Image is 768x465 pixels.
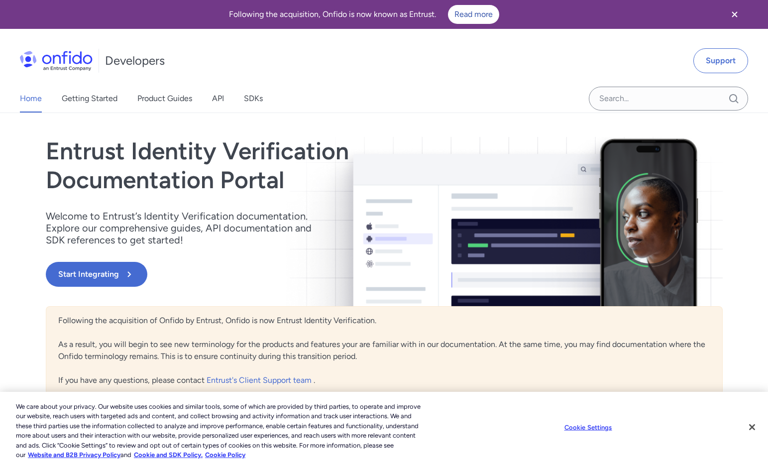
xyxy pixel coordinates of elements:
[46,306,723,395] div: Following the acquisition of Onfido by Entrust, Onfido is now Entrust Identity Verification. As a...
[46,210,325,246] p: Welcome to Entrust’s Identity Verification documentation. Explore our comprehensive guides, API d...
[12,5,716,24] div: Following the acquisition, Onfido is now known as Entrust.
[448,5,499,24] a: Read more
[205,451,245,459] a: Cookie Policy
[134,451,203,459] a: Cookie and SDK Policy.
[716,2,753,27] button: Close banner
[46,262,520,287] a: Start Integrating
[20,85,42,113] a: Home
[741,416,763,438] button: Close
[105,53,165,69] h1: Developers
[207,375,314,385] a: Entrust's Client Support team
[589,87,748,111] input: Onfido search input field
[244,85,263,113] a: SDKs
[729,8,741,20] svg: Close banner
[28,451,120,459] a: More information about our cookie policy., opens in a new tab
[557,418,619,438] button: Cookie Settings
[20,51,93,71] img: Onfido Logo
[62,85,117,113] a: Getting Started
[46,137,520,194] h1: Entrust Identity Verification Documentation Portal
[16,402,423,460] div: We care about your privacy. Our website uses cookies and similar tools, some of which are provide...
[212,85,224,113] a: API
[46,262,147,287] button: Start Integrating
[693,48,748,73] a: Support
[137,85,192,113] a: Product Guides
